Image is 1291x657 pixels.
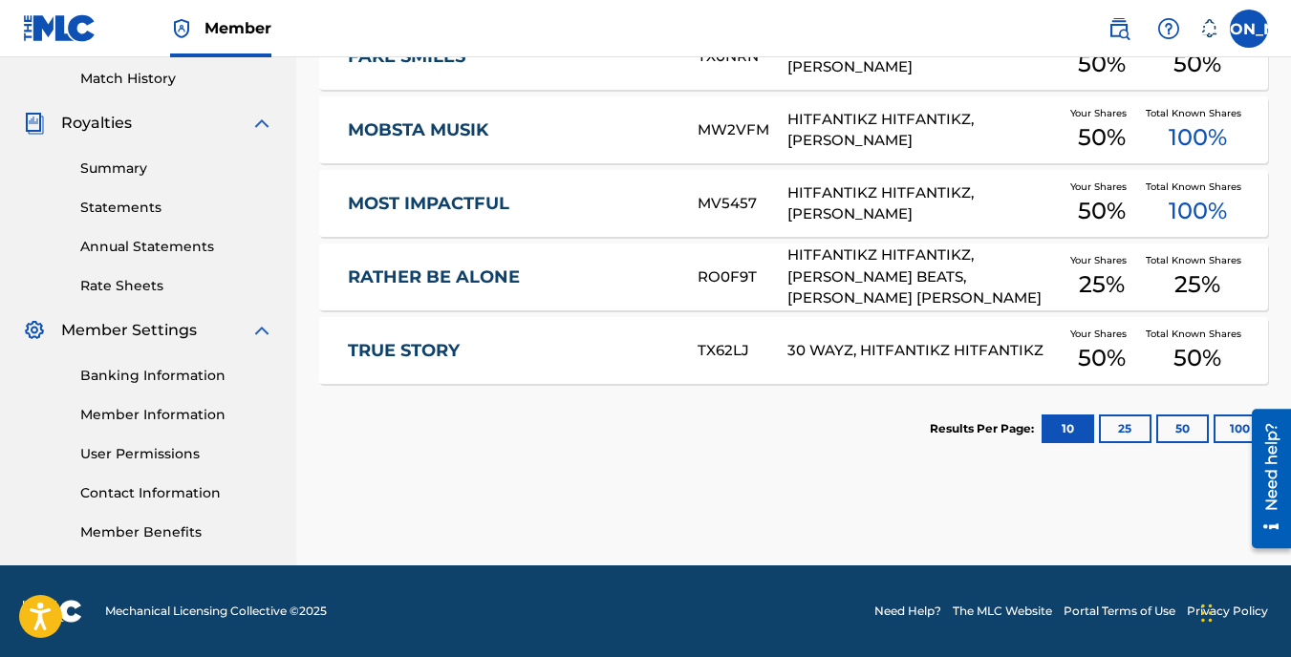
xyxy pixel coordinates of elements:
[1156,414,1209,443] button: 50
[80,198,273,218] a: Statements
[348,340,672,362] a: TRUE STORY
[80,522,273,542] a: Member Benefits
[1100,10,1138,48] a: Public Search
[1173,47,1221,81] span: 50 %
[1070,327,1134,341] span: Your Shares
[23,14,97,42] img: MLC Logo
[80,237,273,257] a: Annual Statements
[1230,10,1268,48] div: User Menu
[1146,106,1249,120] span: Total Known Shares
[1169,194,1227,228] span: 100 %
[1201,584,1213,642] div: Drag
[105,603,327,620] span: Mechanical Licensing Collective © 2025
[698,340,787,362] div: TX62LJ
[1146,253,1249,267] span: Total Known Shares
[1078,341,1126,375] span: 50 %
[1078,47,1126,81] span: 50 %
[170,17,193,40] img: Top Rightsholder
[1173,341,1221,375] span: 50 %
[23,112,46,135] img: Royalties
[348,266,672,288] a: RATHER BE ALONE
[80,483,273,503] a: Contact Information
[1195,565,1291,657] iframe: Chat Widget
[80,276,273,296] a: Rate Sheets
[348,193,672,215] a: MOST IMPACTFUL
[930,420,1039,437] p: Results Per Page:
[1169,120,1227,155] span: 100 %
[250,319,273,342] img: expand
[348,119,672,141] a: MOBSTA MUSIK
[1070,180,1134,194] span: Your Shares
[1157,17,1180,40] img: help
[80,69,273,89] a: Match History
[1099,414,1151,443] button: 25
[1187,603,1268,620] a: Privacy Policy
[1146,180,1249,194] span: Total Known Shares
[787,244,1058,309] div: HITFANTIKZ HITFANTIKZ, [PERSON_NAME] BEATS, [PERSON_NAME] [PERSON_NAME]
[1174,267,1220,302] span: 25 %
[1079,267,1125,302] span: 25 %
[80,444,273,464] a: User Permissions
[698,193,787,215] div: MV5457
[787,182,1058,225] div: HITFANTIKZ HITFANTIKZ, [PERSON_NAME]
[1237,402,1291,556] iframe: Resource Center
[787,109,1058,152] div: HITFANTIKZ HITFANTIKZ, [PERSON_NAME]
[1078,120,1126,155] span: 50 %
[1070,253,1134,267] span: Your Shares
[874,603,941,620] a: Need Help?
[80,159,273,179] a: Summary
[1070,106,1134,120] span: Your Shares
[61,112,132,135] span: Royalties
[204,17,271,39] span: Member
[787,340,1058,362] div: 30 WAYZ, HITFANTIKZ HITFANTIKZ
[698,119,787,141] div: MW2VFM
[23,600,82,623] img: logo
[698,266,787,288] div: RO0F9T
[1108,17,1130,40] img: search
[1042,414,1094,443] button: 10
[953,603,1052,620] a: The MLC Website
[80,366,273,386] a: Banking Information
[250,112,273,135] img: expand
[1214,414,1266,443] button: 100
[80,405,273,425] a: Member Information
[1064,603,1175,620] a: Portal Terms of Use
[23,319,46,342] img: Member Settings
[61,319,197,342] span: Member Settings
[1078,194,1126,228] span: 50 %
[1146,327,1249,341] span: Total Known Shares
[1150,10,1188,48] div: Help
